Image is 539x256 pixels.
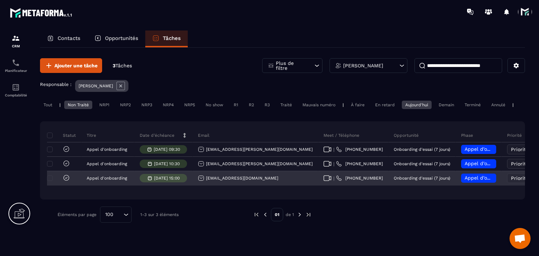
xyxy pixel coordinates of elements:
img: next [297,211,303,218]
div: NRP1 [96,101,113,109]
p: Statut [49,133,76,138]
span: 100 [103,211,116,218]
div: Terminé [461,101,484,109]
p: 01 [271,208,283,221]
div: Tout [40,101,56,109]
div: R2 [245,101,258,109]
p: Planificateur [2,69,30,73]
p: Onboarding d'essai (7 jours) [394,147,450,152]
p: Meet / Téléphone [324,133,359,138]
span: Priorité [511,175,529,181]
p: | [59,102,61,107]
p: Email [198,133,209,138]
span: Appel d’onboarding planifié [465,175,531,181]
a: Contacts [40,31,87,47]
p: Tâches [163,35,181,41]
div: NRP4 [159,101,177,109]
span: Priorité [511,147,529,152]
span: | [333,161,334,167]
img: next [305,211,312,218]
p: [DATE] 09:30 [154,147,180,152]
div: Demain [435,101,458,109]
img: formation [12,34,20,42]
p: 1-3 sur 3 éléments [140,212,179,217]
a: formationformationCRM [2,29,30,53]
div: NRP3 [138,101,156,109]
div: No show [202,101,227,109]
p: Plus de filtre [276,61,307,70]
p: Priorité [507,133,522,138]
p: [DATE] 10:30 [154,161,180,166]
p: Opportunités [105,35,138,41]
div: Mauvais numéro [299,101,339,109]
div: Annulé [488,101,509,109]
p: Comptabilité [2,93,30,97]
p: | [512,102,514,107]
div: NRP5 [181,101,199,109]
p: Date d’échéance [140,133,174,138]
div: Search for option [100,207,132,223]
p: Titre [87,133,96,138]
p: Responsable : [40,82,72,87]
p: Onboarding d'essai (7 jours) [394,161,450,166]
img: prev [253,211,260,218]
span: Appel d’onboarding planifié [465,161,531,166]
p: Appel d'onboarding [87,176,127,181]
img: scheduler [12,59,20,67]
span: Ajouter une tâche [54,62,98,69]
p: [PERSON_NAME] [79,83,113,88]
p: CRM [2,44,30,48]
a: [PHONE_NUMBER] [336,147,383,152]
span: Priorité [511,161,529,167]
p: | [342,102,344,107]
p: Appel d'onboarding [87,161,127,166]
a: [PHONE_NUMBER] [336,161,383,167]
a: schedulerschedulerPlanificateur [2,53,30,78]
div: R3 [261,101,273,109]
input: Search for option [116,211,122,218]
p: Onboarding d'essai (7 jours) [394,176,450,181]
span: Tâches [115,63,132,68]
div: Aujourd'hui [402,101,432,109]
a: Tâches [145,31,188,47]
p: de 1 [286,212,294,217]
div: R1 [230,101,242,109]
a: [PHONE_NUMBER] [336,175,383,181]
div: NRP2 [117,101,134,109]
span: | [333,176,334,181]
div: À faire [347,101,368,109]
div: Traité [277,101,295,109]
a: Ouvrir le chat [510,228,531,249]
p: Éléments par page [58,212,97,217]
p: Contacts [58,35,80,41]
p: 3 [113,62,132,69]
p: [DATE] 15:00 [154,176,180,181]
p: Opportunité [394,133,419,138]
div: Non Traité [64,101,92,109]
a: accountantaccountantComptabilité [2,78,30,102]
p: [PERSON_NAME] [343,63,383,68]
a: Opportunités [87,31,145,47]
p: Phase [461,133,473,138]
img: accountant [12,83,20,92]
p: Appel d'onboarding [87,147,127,152]
img: prev [262,211,268,218]
span: | [333,147,334,152]
span: Appel d’onboarding planifié [465,146,531,152]
div: En retard [372,101,398,109]
button: Ajouter une tâche [40,58,102,73]
img: logo [10,6,73,19]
